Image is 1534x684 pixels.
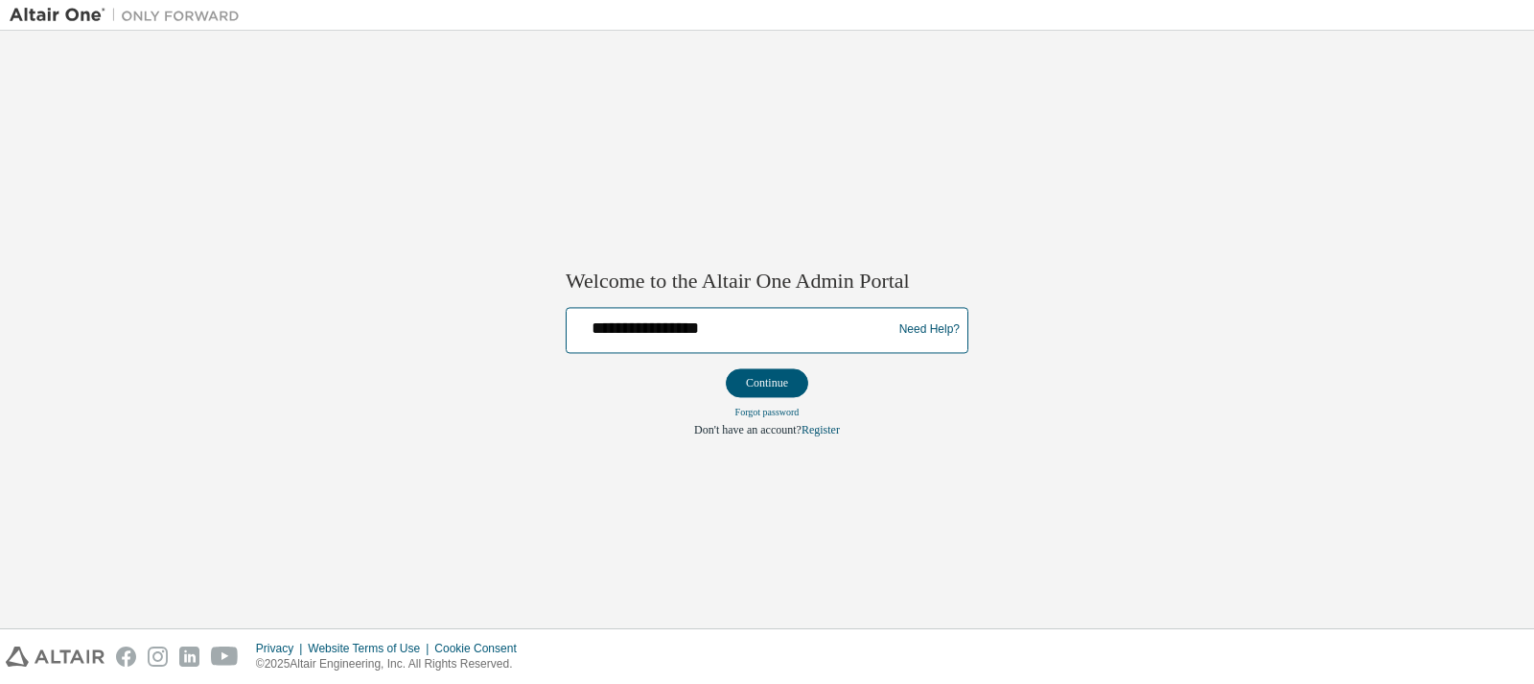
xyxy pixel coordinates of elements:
img: facebook.svg [116,647,136,667]
div: Cookie Consent [434,641,527,656]
img: altair_logo.svg [6,647,105,667]
p: © 2025 Altair Engineering, Inc. All Rights Reserved. [256,656,528,672]
a: Register [802,423,840,436]
img: instagram.svg [148,647,168,667]
a: Forgot password [735,407,800,417]
div: Website Terms of Use [308,641,434,656]
img: linkedin.svg [179,647,199,667]
div: Privacy [256,641,308,656]
img: Altair One [10,6,249,25]
button: Continue [726,368,808,397]
h2: Welcome to the Altair One Admin Portal [566,269,968,295]
span: Don't have an account? [694,423,802,436]
img: youtube.svg [211,647,239,667]
a: Need Help? [899,330,960,331]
